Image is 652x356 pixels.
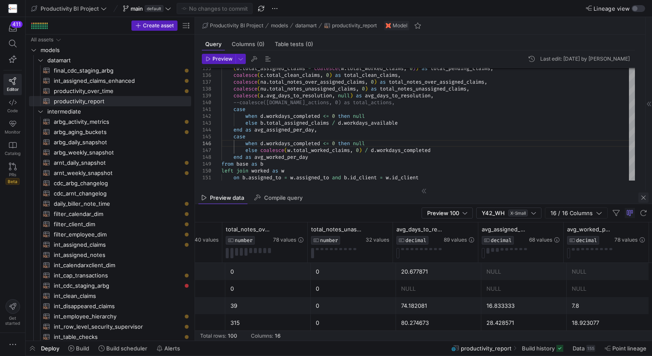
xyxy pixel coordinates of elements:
[320,237,338,243] span: NUMBER
[332,113,335,120] span: 0
[212,56,233,62] span: Preview
[405,237,426,243] span: DECIMAL
[54,199,181,209] span: daily_biller_note_time​​​​​​​​​​
[29,147,191,158] div: Press SPACE to select this row.
[260,72,263,79] span: c
[54,127,181,137] span: arbg_aging_buckets​​​​​​​​​​
[269,85,356,92] span: total_notes_unassigned_claims
[54,168,181,178] span: arnt_weekly_snapshot​​​​​​​​​​
[76,345,89,352] span: Build
[263,120,266,126] span: .
[202,133,211,140] div: 145
[290,147,293,154] span: .
[29,291,191,301] a: int_clean_claims​​​​​​​​​​
[29,117,191,127] div: Press SPACE to select this row.
[235,237,253,243] span: NUMBER
[371,79,374,85] span: 0
[260,140,263,147] span: d
[332,92,335,99] span: ,
[54,86,181,96] span: productivity_over_time​​​​​​​​​​
[29,127,191,137] a: arbg_aging_buckets​​​​​​​​​​
[233,99,395,106] span: --coalesce([DOMAIN_NAME]_actions, 0) as total_actions,
[202,113,211,120] div: 142
[29,178,191,188] a: cdc_arbg_changelog​​​​​​​​​​
[269,20,290,31] button: models
[508,210,528,216] span: X-Small
[230,280,306,297] div: 0
[540,56,630,62] div: Last edit: [DATE] by [PERSON_NAME]
[29,250,191,260] a: int_assigned_notes​​​​​​​​​​
[365,147,368,154] span: /
[522,345,555,352] span: Build history
[200,20,265,31] button: Productivity BI Project
[293,174,296,181] span: .
[572,263,647,280] div: NULL
[311,226,364,233] span: total_notes_unassigned_claims
[29,219,191,229] a: filter_client_dim​​​​​​​​​​
[320,72,323,79] span: ,
[54,240,181,250] span: int_assigned_claims​​​​​​​​​​
[29,280,191,291] div: Press SPACE to select this row.
[3,296,22,329] button: Getstarted
[365,79,368,85] span: ,
[338,113,350,120] span: then
[54,260,181,270] span: int_calendarxclient_dim​​​​​​​​​​
[393,23,407,29] span: Model
[323,113,329,120] span: <=
[284,147,287,154] span: (
[29,158,191,168] a: arnt_daily_snapshot​​​​​​​​​​
[29,280,191,291] a: int_cdc_staging_arbg​​​​​​​​​​
[293,147,350,154] span: total_worked_claims
[54,178,181,188] span: cdc_arbg_changelog​​​​​​​​​​
[29,301,191,311] div: Press SPACE to select this row.
[29,229,191,239] div: Press SPACE to select this row.
[202,106,211,113] div: 141
[356,147,359,154] span: 0
[233,174,239,181] span: on
[29,86,191,96] div: Press SPACE to select this row.
[29,117,191,127] a: arbg_activity_metrics​​​​​​​​​​
[29,137,191,147] div: Press SPACE to select this row.
[263,92,266,99] span: .
[260,85,266,92] span: nu
[374,79,377,85] span: )
[245,174,248,181] span: .
[444,237,467,243] span: 89 values
[3,138,22,159] a: Catalog
[131,20,178,31] button: Create asset
[245,147,257,154] span: else
[269,79,365,85] span: total_notes_over_assigned_claims
[29,270,191,280] div: Press SPACE to select this row.
[233,154,242,160] span: end
[380,85,466,92] span: total_notes_unassigned_claims
[54,332,181,342] span: int_table_checks​​​​​​​​​​
[29,127,191,137] div: Press SPACE to select this row.
[359,147,362,154] span: )
[202,92,211,99] div: 139
[202,126,211,133] div: 144
[29,35,191,45] div: Press SPACE to select this row.
[380,174,383,181] span: =
[202,85,211,92] div: 138
[329,72,332,79] span: )
[29,229,191,239] a: filter_employee_dim​​​​​​​​​​
[612,345,646,352] span: Point lineage
[145,5,163,12] span: default
[386,23,391,28] img: undefined
[153,341,184,356] button: Alerts
[7,87,19,92] span: Editor
[266,120,329,126] span: total_assigned_claims
[322,20,379,31] button: productivity_report
[545,207,608,219] button: 16 / 16 Columns
[29,45,191,55] div: Press SPACE to select this row.
[251,160,257,167] span: as
[586,345,595,352] div: 155
[233,72,257,79] span: coalesce
[466,85,469,92] span: ,
[316,263,391,280] div: 0
[5,151,20,156] span: Catalog
[29,209,191,219] div: Press SPACE to select this row.
[254,154,308,160] span: avg_worked_per_day
[389,79,484,85] span: total_notes_over_assigned_claims
[54,148,181,158] span: arbg_weekly_snapshot​​​​​​​​​​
